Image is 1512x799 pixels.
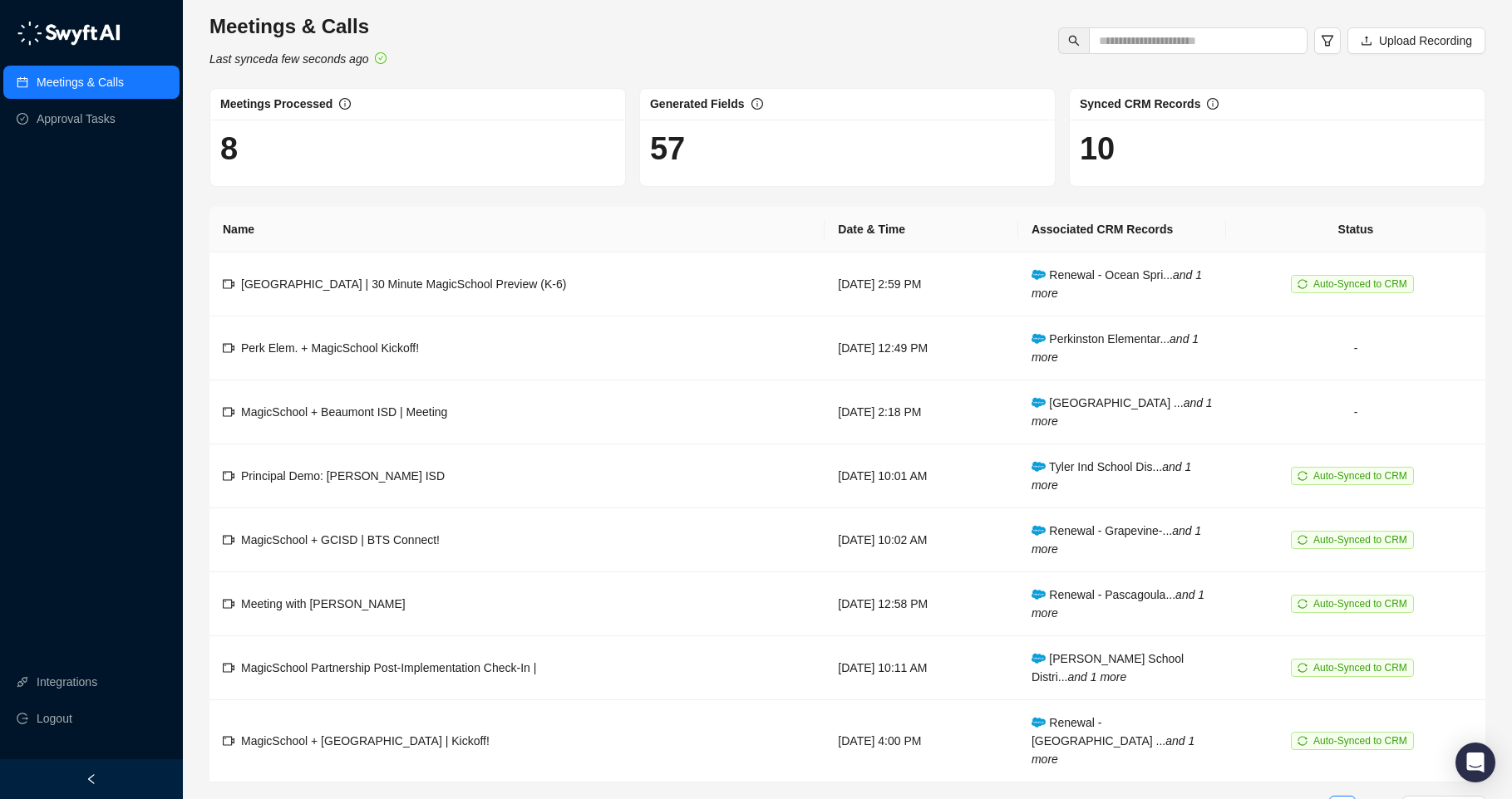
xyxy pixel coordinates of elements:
span: sync [1298,279,1308,289]
span: Generated Fields [650,97,745,110]
span: info-circle [751,98,763,110]
td: [DATE] 12:49 PM [825,316,1018,380]
span: Principal Demo: [PERSON_NAME] ISD [241,469,445,483]
span: info-circle [339,98,351,110]
i: and 1 more [1068,670,1127,684]
button: Upload Recording [1347,27,1485,54]
span: logout [17,713,28,724]
span: left [86,773,97,785]
span: filter [1321,34,1334,47]
td: [DATE] 10:02 AM [825,508,1018,572]
a: Approval Tasks [37,102,116,135]
td: [DATE] 10:01 AM [825,444,1018,508]
span: Perkinston Elementar... [1032,332,1199,364]
span: Meetings Processed [220,97,332,110]
a: Meetings & Calls [37,66,124,99]
i: and 1 more [1032,268,1202,300]
span: Auto-Synced to CRM [1313,598,1407,610]
span: search [1068,35,1080,47]
td: - [1226,316,1485,380]
i: and 1 more [1032,332,1199,364]
h1: 8 [220,130,615,168]
span: Renewal - Pascagoula... [1032,588,1204,620]
span: Synced CRM Records [1080,97,1200,110]
span: sync [1298,599,1308,609]
span: MagicSchool + [GEOGRAPHIC_DATA] | Kickoff! [241,734,490,748]
h1: 57 [650,130,1045,168]
td: - [1226,380,1485,444]
span: sync [1298,663,1308,673]
span: Renewal - Ocean Spri... [1032,268,1202,300]
span: video-camera [223,342,234,354]
i: and 1 more [1032,396,1213,428]
i: and 1 more [1032,524,1201,556]
h1: 10 [1080,130,1475,168]
i: Last synced a few seconds ago [209,52,368,66]
div: Open Intercom Messenger [1455,743,1495,782]
span: video-camera [223,598,234,610]
span: MagicSchool Partnership Post-Implementation Check-In | [241,661,536,674]
td: [DATE] 4:00 PM [825,700,1018,782]
span: sync [1298,535,1308,545]
th: Date & Time [825,207,1018,252]
span: Perk Elem. + MagicSchool Kickoff! [241,341,419,355]
i: and 1 more [1032,460,1191,492]
img: logo-05li4sbe.png [17,21,121,46]
span: MagicSchool + GCISD | BTS Connect! [241,533,440,547]
td: [DATE] 10:11 AM [825,636,1018,700]
span: Tyler Ind School Dis... [1032,460,1191,492]
span: [GEOGRAPHIC_DATA] ... [1032,396,1213,428]
span: [PERSON_NAME] School Distri... [1032,652,1184,684]
span: Renewal - Grapevine-... [1032,524,1201,556]
td: [DATE] 12:58 PM [825,572,1018,636]
span: info-circle [1207,98,1219,110]
span: [GEOGRAPHIC_DATA] | 30 Minute MagicSchool Preview (K-6) [241,277,566,291]
span: video-camera [223,662,234,674]
span: Logout [37,702,72,735]
span: Auto-Synced to CRM [1313,735,1407,747]
th: Status [1226,207,1485,252]
span: video-camera [223,534,234,546]
span: Upload Recording [1379,32,1472,50]
span: sync [1298,471,1308,481]
span: upload [1361,35,1372,47]
a: Integrations [37,665,97,699]
span: video-camera [223,278,234,290]
span: Meeting with [PERSON_NAME] [241,597,406,610]
td: [DATE] 2:18 PM [825,380,1018,444]
td: [DATE] 2:59 PM [825,252,1018,316]
h3: Meetings & Calls [209,13,387,40]
span: Auto-Synced to CRM [1313,534,1407,546]
span: video-camera [223,406,234,418]
span: Auto-Synced to CRM [1313,278,1407,290]
span: MagicSchool + Beaumont ISD | Meeting [241,405,447,419]
i: and 1 more [1032,734,1194,766]
span: Auto-Synced to CRM [1313,470,1407,482]
th: Associated CRM Records [1018,207,1226,252]
i: and 1 more [1032,588,1204,620]
span: video-camera [223,470,234,482]
span: Auto-Synced to CRM [1313,662,1407,674]
span: check-circle [375,52,387,64]
span: sync [1298,736,1308,746]
th: Name [209,207,825,252]
span: video-camera [223,735,234,747]
span: Renewal - [GEOGRAPHIC_DATA] ... [1032,716,1194,766]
